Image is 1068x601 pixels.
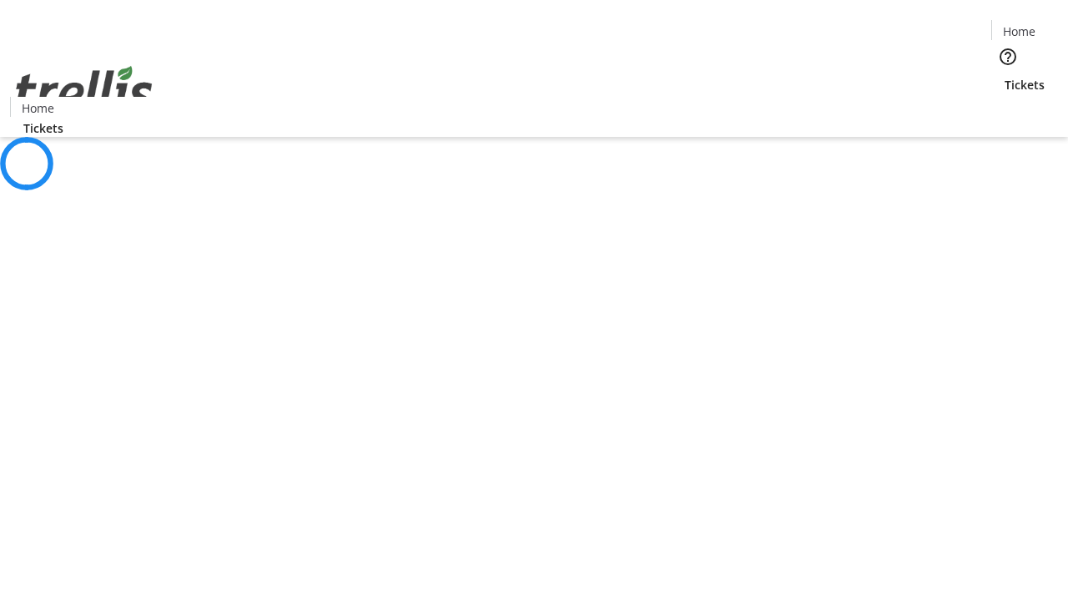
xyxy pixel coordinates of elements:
button: Help [991,40,1025,73]
span: Tickets [1005,76,1045,93]
span: Home [1003,23,1035,40]
span: Tickets [23,119,63,137]
a: Tickets [991,76,1058,93]
button: Cart [991,93,1025,127]
a: Home [992,23,1045,40]
img: Orient E2E Organization zk00dQfJK4's Logo [10,48,159,131]
span: Home [22,99,54,117]
a: Home [11,99,64,117]
a: Tickets [10,119,77,137]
